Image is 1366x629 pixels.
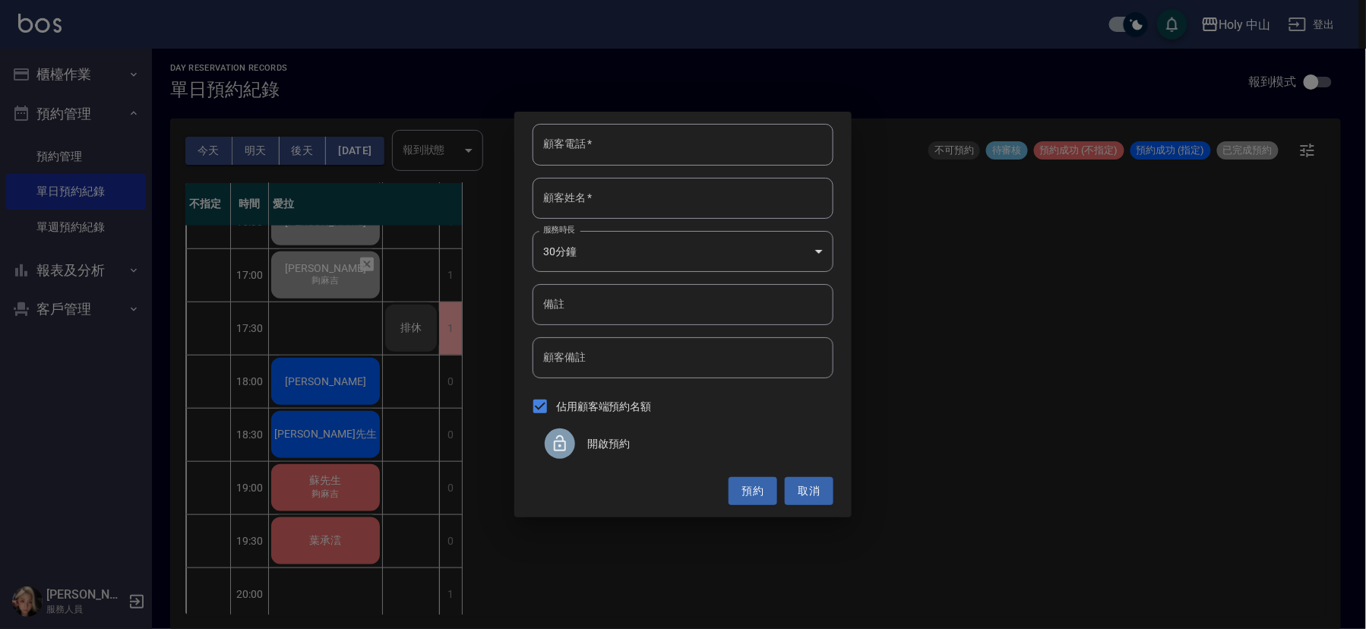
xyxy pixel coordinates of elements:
[587,436,821,452] span: 開啟預約
[533,231,833,272] div: 30分鐘
[556,399,652,415] span: 佔用顧客端預約名額
[785,477,833,505] button: 取消
[729,477,777,505] button: 預約
[543,224,575,235] label: 服務時長
[533,422,833,465] div: 開啟預約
